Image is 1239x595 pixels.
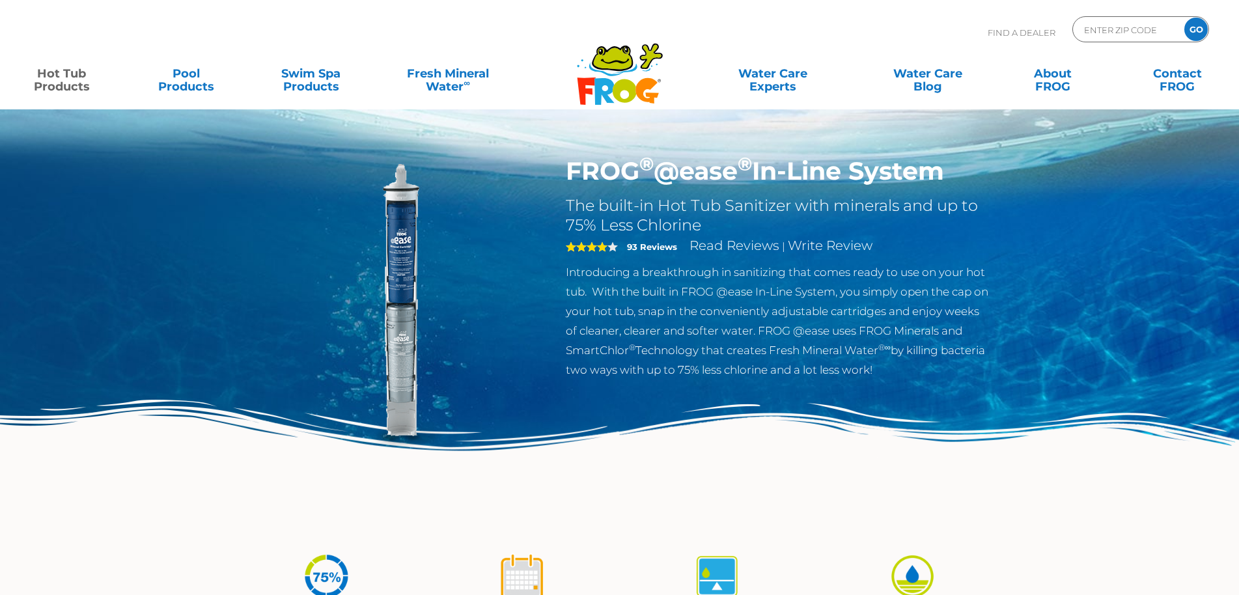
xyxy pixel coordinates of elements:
[13,61,110,87] a: Hot TubProducts
[566,262,991,380] p: Introducing a breakthrough in sanitizing that comes ready to use on your hot tub. With the built ...
[782,240,785,253] span: |
[629,342,635,352] sup: ®
[1004,61,1101,87] a: AboutFROG
[788,238,872,253] a: Write Review
[880,61,977,87] a: Water CareBlog
[878,342,891,352] sup: ®∞
[570,26,670,105] img: Frog Products Logo
[639,152,654,175] sup: ®
[249,156,547,454] img: inline-system.png
[988,16,1055,49] p: Find A Dealer
[387,61,508,87] a: Fresh MineralWater∞
[262,61,359,87] a: Swim SpaProducts
[566,196,991,235] h2: The built-in Hot Tub Sanitizer with minerals and up to 75% Less Chlorine
[1184,18,1208,41] input: GO
[464,77,470,88] sup: ∞
[738,152,752,175] sup: ®
[689,238,779,253] a: Read Reviews
[694,61,852,87] a: Water CareExperts
[1129,61,1226,87] a: ContactFROG
[627,242,677,252] strong: 93 Reviews
[566,242,607,252] span: 4
[566,156,991,186] h1: FROG @ease In-Line System
[138,61,235,87] a: PoolProducts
